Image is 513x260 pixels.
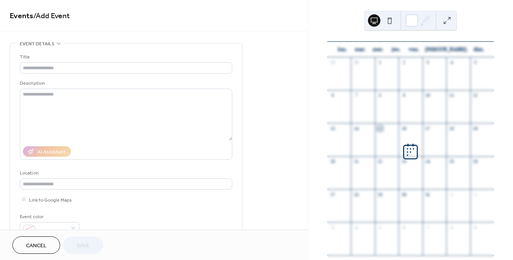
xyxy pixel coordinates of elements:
[449,92,454,98] div: 11
[353,192,359,197] div: 28
[473,92,478,98] div: 12
[20,53,231,61] div: Title
[405,42,423,57] div: ven.
[449,192,454,197] div: 1
[401,159,407,164] div: 23
[10,9,33,24] a: Events
[473,60,478,65] div: 5
[29,196,72,204] span: Link to Google Maps
[449,60,454,65] div: 4
[330,125,335,131] div: 13
[330,60,335,65] div: 29
[33,9,70,24] span: / Add Event
[425,159,431,164] div: 24
[423,42,470,57] div: [PERSON_NAME].
[330,159,335,164] div: 20
[353,60,359,65] div: 30
[20,79,231,87] div: Description
[425,224,431,230] div: 7
[425,192,431,197] div: 31
[470,42,488,57] div: dim.
[20,213,78,221] div: Event color
[401,125,407,131] div: 16
[330,192,335,197] div: 27
[353,125,359,131] div: 14
[377,192,383,197] div: 29
[401,92,407,98] div: 9
[449,159,454,164] div: 25
[401,60,407,65] div: 2
[351,42,369,57] div: mar.
[369,42,387,57] div: mer.
[377,92,383,98] div: 8
[425,92,431,98] div: 10
[26,242,47,250] span: Cancel
[377,159,383,164] div: 22
[353,224,359,230] div: 4
[20,169,231,177] div: Location
[333,42,351,57] div: lun.
[387,42,405,57] div: jeu.
[330,224,335,230] div: 3
[473,224,478,230] div: 9
[449,125,454,131] div: 18
[473,125,478,131] div: 19
[473,192,478,197] div: 2
[377,125,383,131] div: 15
[377,224,383,230] div: 5
[473,159,478,164] div: 26
[330,92,335,98] div: 6
[449,224,454,230] div: 8
[401,224,407,230] div: 6
[20,40,54,48] span: Event details
[353,159,359,164] div: 21
[353,92,359,98] div: 7
[401,192,407,197] div: 30
[12,236,60,254] button: Cancel
[425,125,431,131] div: 17
[425,60,431,65] div: 3
[377,60,383,65] div: 1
